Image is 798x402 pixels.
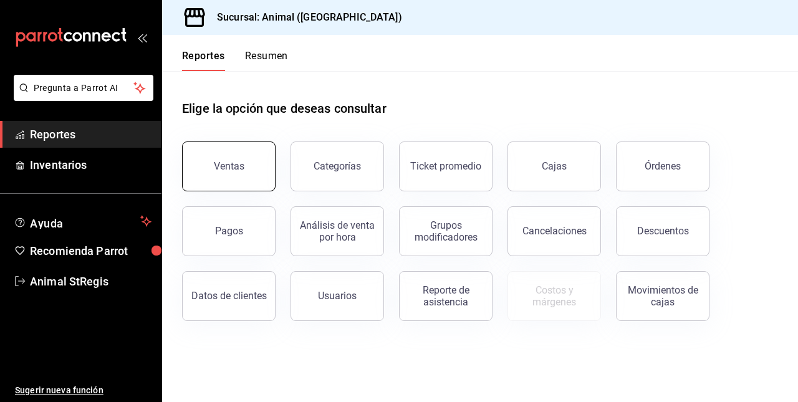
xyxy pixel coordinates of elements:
[318,290,357,302] div: Usuarios
[182,206,276,256] button: Pagos
[291,271,384,321] button: Usuarios
[182,141,276,191] button: Ventas
[15,385,103,395] font: Sugerir nueva función
[207,10,402,25] h3: Sucursal: Animal ([GEOGRAPHIC_DATA])
[182,50,288,71] div: Pestañas de navegación
[522,225,587,237] div: Cancelaciones
[299,219,376,243] div: Análisis de venta por hora
[616,206,709,256] button: Descuentos
[616,271,709,321] button: Movimientos de cajas
[215,225,243,237] div: Pagos
[34,82,134,95] span: Pregunta a Parrot AI
[516,284,593,308] div: Costos y márgenes
[245,50,288,71] button: Resumen
[645,160,681,172] div: Órdenes
[182,271,276,321] button: Datos de clientes
[314,160,361,172] div: Categorías
[191,290,267,302] div: Datos de clientes
[637,225,689,237] div: Descuentos
[616,141,709,191] button: Órdenes
[407,284,484,308] div: Reporte de asistencia
[507,141,601,191] a: Cajas
[182,99,387,118] h1: Elige la opción que deseas consultar
[410,160,481,172] div: Ticket promedio
[182,50,225,62] font: Reportes
[624,284,701,308] div: Movimientos de cajas
[542,159,567,174] div: Cajas
[399,271,493,321] button: Reporte de asistencia
[30,158,87,171] font: Inventarios
[30,244,128,257] font: Recomienda Parrot
[291,141,384,191] button: Categorías
[14,75,153,101] button: Pregunta a Parrot AI
[30,128,75,141] font: Reportes
[9,90,153,103] a: Pregunta a Parrot AI
[407,219,484,243] div: Grupos modificadores
[214,160,244,172] div: Ventas
[30,275,108,288] font: Animal StRegis
[399,206,493,256] button: Grupos modificadores
[507,271,601,321] button: Contrata inventarios para ver este reporte
[30,214,135,229] span: Ayuda
[291,206,384,256] button: Análisis de venta por hora
[507,206,601,256] button: Cancelaciones
[137,32,147,42] button: open_drawer_menu
[399,141,493,191] button: Ticket promedio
